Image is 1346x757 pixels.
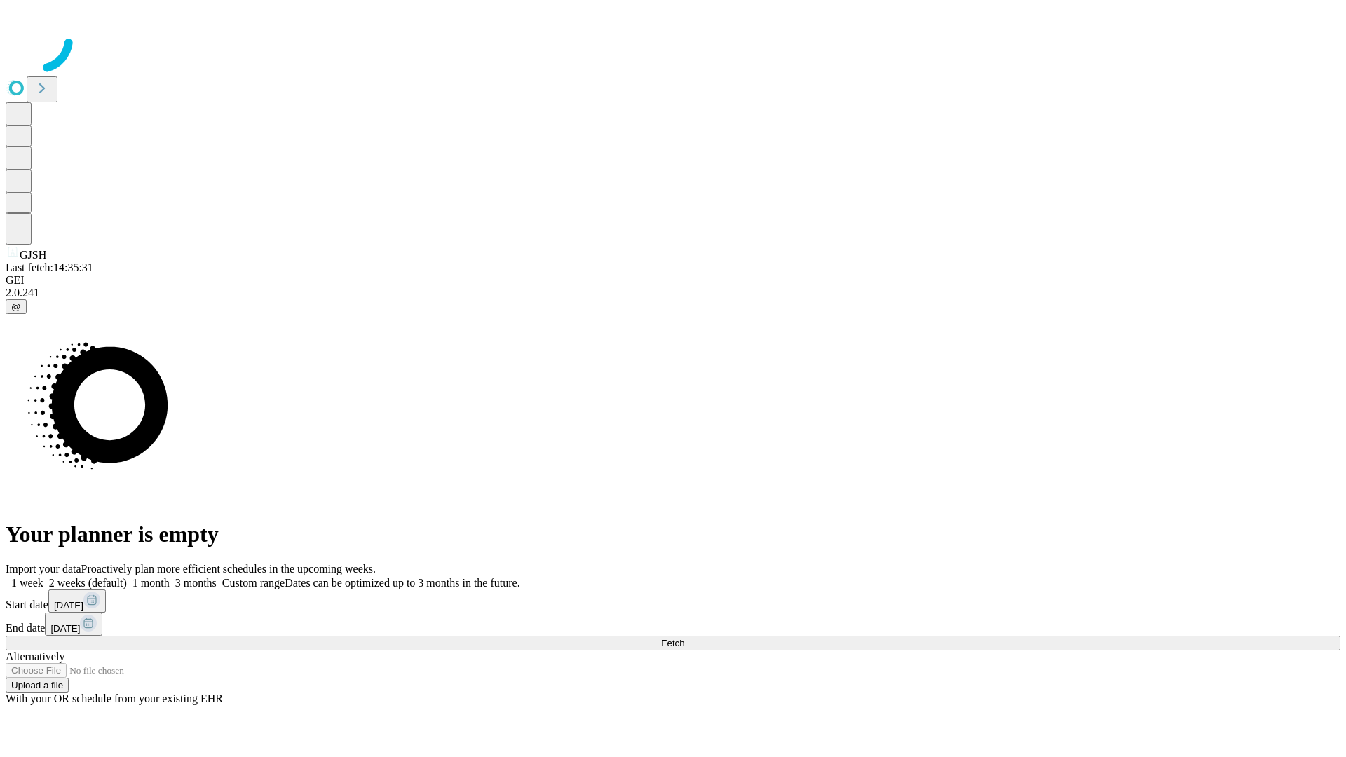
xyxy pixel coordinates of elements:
[50,623,80,634] span: [DATE]
[175,577,217,589] span: 3 months
[81,563,376,575] span: Proactively plan more efficient schedules in the upcoming weeks.
[49,577,127,589] span: 2 weeks (default)
[6,274,1340,287] div: GEI
[6,261,93,273] span: Last fetch: 14:35:31
[6,636,1340,650] button: Fetch
[45,613,102,636] button: [DATE]
[6,299,27,314] button: @
[48,589,106,613] button: [DATE]
[661,638,684,648] span: Fetch
[11,301,21,312] span: @
[6,650,64,662] span: Alternatively
[6,693,223,704] span: With your OR schedule from your existing EHR
[6,521,1340,547] h1: Your planner is empty
[222,577,285,589] span: Custom range
[20,249,46,261] span: GJSH
[6,589,1340,613] div: Start date
[285,577,519,589] span: Dates can be optimized up to 3 months in the future.
[132,577,170,589] span: 1 month
[6,287,1340,299] div: 2.0.241
[6,678,69,693] button: Upload a file
[54,600,83,611] span: [DATE]
[6,563,81,575] span: Import your data
[6,613,1340,636] div: End date
[11,577,43,589] span: 1 week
